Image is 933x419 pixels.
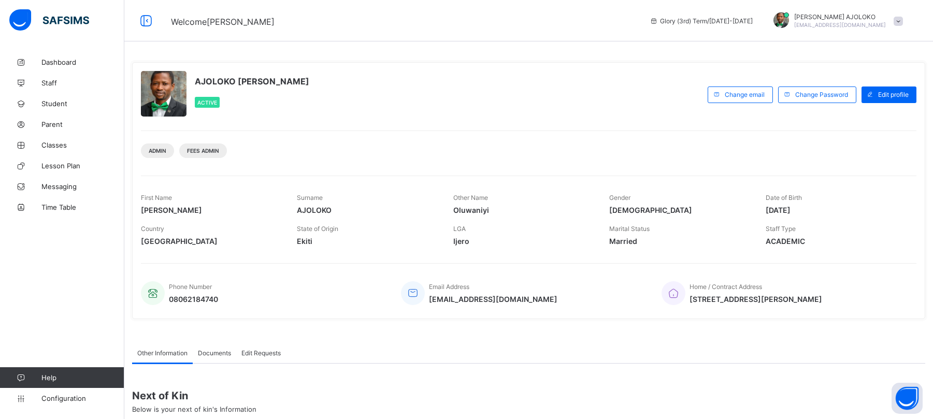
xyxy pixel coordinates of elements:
span: [STREET_ADDRESS][PERSON_NAME] [690,295,822,304]
span: Marital Status [609,225,650,233]
span: session/term information [650,17,753,25]
span: [PERSON_NAME] AJOLOKO [794,13,886,21]
span: Date of Birth [766,194,802,201]
span: AJOLOKO [PERSON_NAME] [195,76,309,86]
span: Other Name [453,194,488,201]
span: First Name [141,194,172,201]
span: ACADEMIC [766,237,906,245]
span: LGA [453,225,466,233]
span: Admin [149,148,166,154]
span: Change email [725,91,765,98]
span: [DEMOGRAPHIC_DATA] [609,206,750,214]
span: Oluwaniyi [453,206,594,214]
button: Open asap [892,383,923,414]
span: Fees Admin [187,148,219,154]
span: Welcome [PERSON_NAME] [171,17,275,27]
span: Dashboard [41,58,124,66]
img: safsims [9,9,89,31]
span: Staff Type [766,225,796,233]
span: [EMAIL_ADDRESS][DOMAIN_NAME] [429,295,557,304]
span: Classes [41,141,124,149]
span: Below is your next of kin's Information [132,405,256,413]
span: Other Information [137,349,188,357]
span: Edit Requests [241,349,281,357]
span: Ijero [453,237,594,245]
span: Time Table [41,203,124,211]
div: DavidAJOLOKO [763,12,908,30]
span: Staff [41,79,124,87]
span: [PERSON_NAME] [141,206,281,214]
span: Change Password [795,91,848,98]
span: Documents [198,349,231,357]
span: Gender [609,194,630,201]
span: State of Origin [297,225,338,233]
span: Edit profile [878,91,909,98]
span: Student [41,99,124,108]
span: [DATE] [766,206,906,214]
span: Surname [297,194,323,201]
span: Help [41,373,124,382]
span: Married [609,237,750,245]
span: AJOLOKO [297,206,437,214]
span: 08062184740 [169,295,218,304]
span: [GEOGRAPHIC_DATA] [141,237,281,245]
span: Home / Contract Address [690,283,762,291]
span: Lesson Plan [41,162,124,170]
span: Phone Number [169,283,212,291]
span: Next of Kin [132,389,925,402]
span: Country [141,225,164,233]
span: Messaging [41,182,124,191]
span: Ekiti [297,237,437,245]
span: Configuration [41,394,124,402]
span: Email Address [429,283,469,291]
span: [EMAIL_ADDRESS][DOMAIN_NAME] [794,22,886,28]
span: Active [197,99,217,106]
span: Parent [41,120,124,128]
